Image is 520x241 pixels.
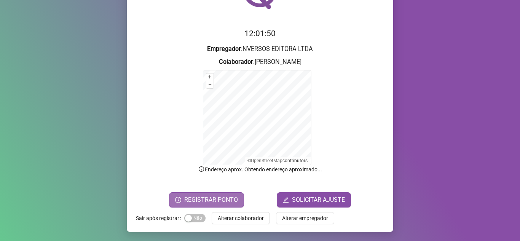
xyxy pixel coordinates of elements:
strong: Empregador [207,45,241,53]
li: © contributors. [247,158,309,163]
h3: : [PERSON_NAME] [136,57,384,67]
span: edit [283,197,289,203]
a: OpenStreetMap [251,158,282,163]
h3: : NVERSOS EDITORA LTDA [136,44,384,54]
button: – [206,81,214,88]
button: Alterar colaborador [212,212,270,224]
button: REGISTRAR PONTO [169,192,244,207]
span: Alterar colaborador [218,214,264,222]
button: + [206,73,214,81]
strong: Colaborador [219,58,253,65]
span: SOLICITAR AJUSTE [292,195,345,204]
span: REGISTRAR PONTO [184,195,238,204]
span: Alterar empregador [282,214,328,222]
p: Endereço aprox. : Obtendo endereço aproximado... [136,165,384,174]
label: Sair após registrar [136,212,184,224]
time: 12:01:50 [244,29,276,38]
span: clock-circle [175,197,181,203]
button: editSOLICITAR AJUSTE [277,192,351,207]
span: info-circle [198,166,205,172]
button: Alterar empregador [276,212,334,224]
